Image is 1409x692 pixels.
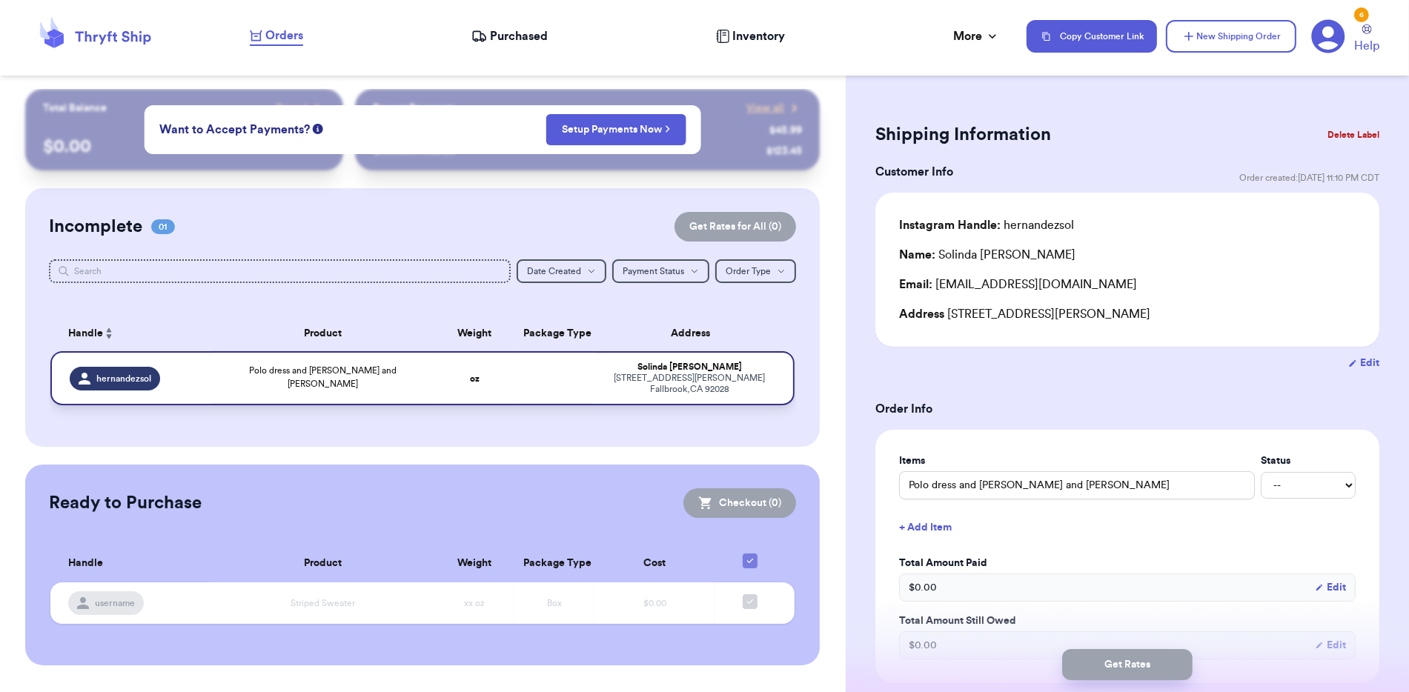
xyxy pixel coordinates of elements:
[514,545,594,582] th: Package Type
[517,259,606,283] button: Date Created
[1354,24,1379,55] a: Help
[1166,20,1296,53] button: New Shipping Order
[276,101,308,116] span: Payout
[715,259,796,283] button: Order Type
[893,511,1362,544] button: + Add Item
[899,246,1075,264] div: Solinda [PERSON_NAME]
[612,259,709,283] button: Payment Status
[68,326,103,342] span: Handle
[899,276,1356,293] div: [EMAIL_ADDRESS][DOMAIN_NAME]
[603,373,775,395] div: [STREET_ADDRESS][PERSON_NAME] Fallbrook , CA 92028
[875,163,953,181] h3: Customer Info
[49,259,511,283] input: Search
[464,599,485,608] span: xx oz
[674,212,796,242] button: Get Rates for All (0)
[434,316,514,351] th: Weight
[490,27,548,45] span: Purchased
[716,27,785,45] a: Inventory
[899,308,944,320] span: Address
[514,316,594,351] th: Package Type
[49,491,202,515] h2: Ready to Purchase
[1027,20,1157,53] button: Copy Customer Link
[435,545,515,582] th: Weight
[594,316,795,351] th: Address
[43,101,107,116] p: Total Balance
[603,362,775,373] div: Solinda [PERSON_NAME]
[683,488,796,518] button: Checkout (0)
[899,249,935,261] span: Name:
[899,279,932,290] span: Email:
[276,101,325,116] a: Payout
[623,267,684,276] span: Payment Status
[953,27,1000,45] div: More
[1239,172,1379,184] span: Order created: [DATE] 11:10 PM CDT
[1261,453,1356,468] label: Status
[373,101,455,116] p: Recent Payments
[899,453,1255,468] label: Items
[249,366,397,388] span: Polo dress and [PERSON_NAME] and [PERSON_NAME]
[1311,19,1345,53] a: 6
[546,114,686,145] button: Setup Payments Now
[769,123,802,138] div: $ 45.99
[103,325,115,342] button: Sort ascending
[899,216,1074,234] div: hernandezsol
[1348,356,1379,370] button: Edit
[210,545,434,582] th: Product
[265,27,303,44] span: Orders
[899,219,1001,231] span: Instagram Handle:
[159,121,310,139] span: Want to Accept Payments?
[547,599,562,608] span: Box
[594,545,715,582] th: Cost
[95,597,135,609] span: username
[291,599,355,608] span: Striped Sweater
[527,267,581,276] span: Date Created
[1354,37,1379,55] span: Help
[471,27,548,45] a: Purchased
[909,580,937,595] span: $ 0.00
[732,27,785,45] span: Inventory
[899,556,1356,570] label: Total Amount Paid
[875,400,1379,418] h3: Order Info
[875,123,1051,147] h2: Shipping Information
[43,135,325,159] p: $ 0.00
[1322,119,1385,151] button: Delete Label
[899,613,1356,628] label: Total Amount Still Owed
[746,101,802,116] a: View all
[1062,649,1193,680] button: Get Rates
[726,267,771,276] span: Order Type
[1354,7,1369,22] div: 6
[470,374,480,383] strong: oz
[68,556,103,571] span: Handle
[746,101,784,116] span: View all
[250,27,303,46] a: Orders
[1315,580,1346,595] button: Edit
[899,305,1356,323] div: [STREET_ADDRESS][PERSON_NAME]
[562,122,671,137] a: Setup Payments Now
[151,219,175,234] span: 01
[210,316,434,351] th: Product
[766,144,802,159] div: $ 123.45
[643,599,666,608] span: $0.00
[49,215,142,239] h2: Incomplete
[96,373,151,385] span: hernandezsol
